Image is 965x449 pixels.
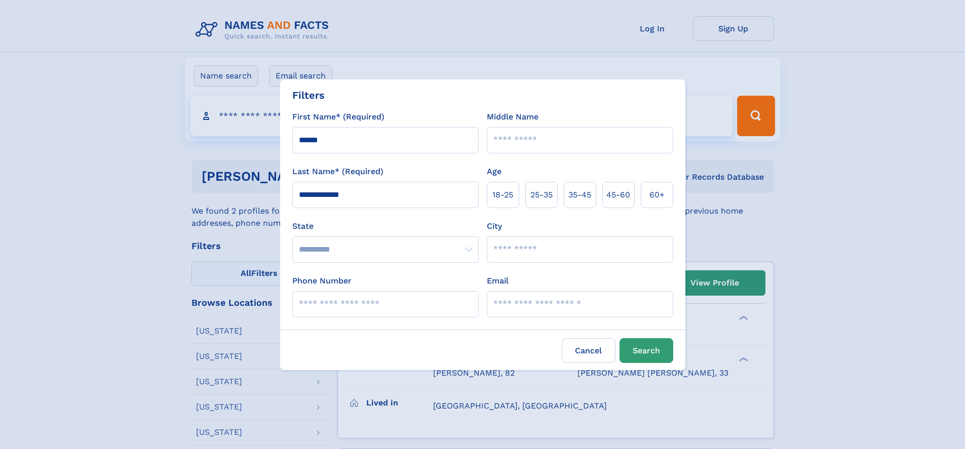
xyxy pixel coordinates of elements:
[606,189,630,201] span: 45‑60
[562,338,615,363] label: Cancel
[292,220,479,232] label: State
[487,220,502,232] label: City
[492,189,513,201] span: 18‑25
[487,275,509,287] label: Email
[292,275,352,287] label: Phone Number
[292,88,325,103] div: Filters
[292,111,384,123] label: First Name* (Required)
[530,189,553,201] span: 25‑35
[649,189,665,201] span: 60+
[568,189,591,201] span: 35‑45
[487,166,501,178] label: Age
[620,338,673,363] button: Search
[487,111,538,123] label: Middle Name
[292,166,383,178] label: Last Name* (Required)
